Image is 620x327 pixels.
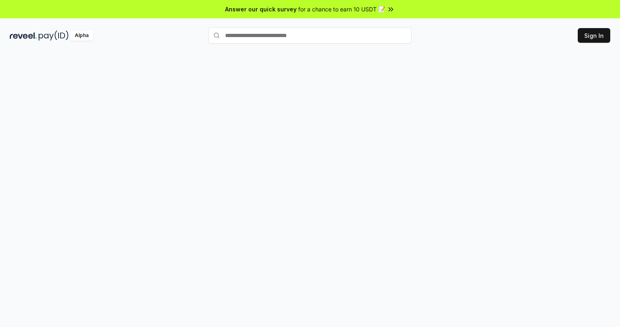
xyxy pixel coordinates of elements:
img: reveel_dark [10,31,37,41]
span: for a chance to earn 10 USDT 📝 [298,5,385,13]
img: pay_id [39,31,69,41]
div: Alpha [70,31,93,41]
button: Sign In [578,28,610,43]
span: Answer our quick survey [225,5,297,13]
